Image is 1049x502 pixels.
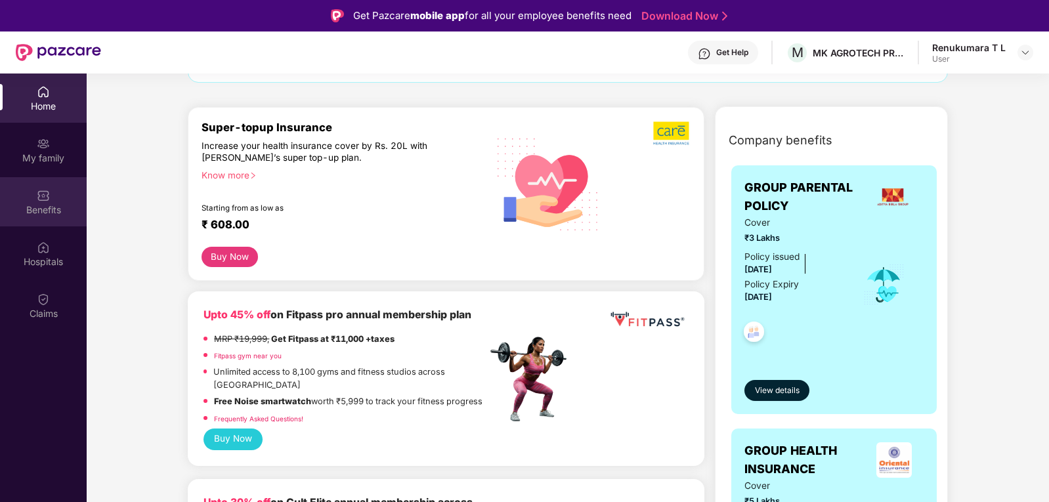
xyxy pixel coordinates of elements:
del: MRP ₹19,999, [214,334,269,344]
img: insurerLogo [875,179,910,215]
strong: Get Fitpass at ₹11,000 +taxes [271,334,395,344]
img: svg+xml;base64,PHN2ZyBpZD0iSG9tZSIgeG1sbnM9Imh0dHA6Ly93d3cudzMub3JnLzIwMDAvc3ZnIiB3aWR0aD0iMjAiIG... [37,85,50,98]
span: GROUP HEALTH INSURANCE [744,442,865,479]
div: User [932,54,1006,64]
span: Cover [744,479,845,493]
span: View details [755,385,800,397]
img: fppp.png [608,307,687,331]
div: Renukumara T L [932,41,1006,54]
b: on Fitpass pro annual membership plan [203,308,471,321]
img: svg+xml;base64,PHN2ZyBpZD0iQmVuZWZpdHMiIHhtbG5zPSJodHRwOi8vd3d3LnczLm9yZy8yMDAwL3N2ZyIgd2lkdGg9Ij... [37,189,50,202]
span: [DATE] [744,292,772,302]
div: Super-topup Insurance [202,121,486,134]
button: Buy Now [203,429,262,450]
img: Logo [331,9,344,22]
span: Company benefits [729,131,832,150]
img: svg+xml;base64,PHN2ZyBpZD0iSGVscC0zMngzMiIgeG1sbnM9Imh0dHA6Ly93d3cudzMub3JnLzIwMDAvc3ZnIiB3aWR0aD... [698,47,711,60]
span: ₹3 Lakhs [744,232,845,245]
a: Frequently Asked Questions! [214,415,303,423]
span: Cover [744,216,845,230]
b: Upto 45% off [203,308,270,321]
span: GROUP PARENTAL POLICY [744,178,863,216]
img: insurerLogo [876,442,912,478]
img: Stroke [722,9,727,23]
div: Starting from as low as [202,203,431,213]
div: Increase your health insurance cover by Rs. 20L with [PERSON_NAME]’s super top-up plan. [202,140,430,163]
div: Policy issued [744,250,800,264]
img: svg+xml;base64,PHN2ZyB4bWxucz0iaHR0cDovL3d3dy53My5vcmcvMjAwMC9zdmciIHdpZHRoPSI0OC45NDMiIGhlaWdodD... [738,318,770,350]
img: svg+xml;base64,PHN2ZyB4bWxucz0iaHR0cDovL3d3dy53My5vcmcvMjAwMC9zdmciIHhtbG5zOnhsaW5rPSJodHRwOi8vd3... [487,121,609,245]
strong: Free Noise smartwatch [214,396,311,406]
img: New Pazcare Logo [16,44,101,61]
div: Get Help [716,47,748,58]
div: ₹ 608.00 [202,218,473,234]
p: Unlimited access to 8,100 gyms and fitness studios across [GEOGRAPHIC_DATA] [213,366,486,392]
img: svg+xml;base64,PHN2ZyB3aWR0aD0iMjAiIGhlaWdodD0iMjAiIHZpZXdCb3g9IjAgMCAyMCAyMCIgZmlsbD0ibm9uZSIgeG... [37,137,50,150]
img: b5dec4f62d2307b9de63beb79f102df3.png [653,121,691,146]
div: Get Pazcare for all your employee benefits need [353,8,632,24]
span: right [249,172,257,179]
button: View details [744,380,809,401]
div: MK AGROTECH PRIVATE LIMITED [813,47,905,59]
button: Buy Now [202,247,257,267]
strong: mobile app [410,9,465,22]
img: svg+xml;base64,PHN2ZyBpZD0iRHJvcGRvd24tMzJ4MzIiIHhtbG5zPSJodHRwOi8vd3d3LnczLm9yZy8yMDAwL3N2ZyIgd2... [1020,47,1031,58]
div: Policy Expiry [744,278,799,292]
img: svg+xml;base64,PHN2ZyBpZD0iSG9zcGl0YWxzIiB4bWxucz0iaHR0cDovL3d3dy53My5vcmcvMjAwMC9zdmciIHdpZHRoPS... [37,241,50,254]
div: Know more [202,169,479,178]
span: [DATE] [744,264,772,274]
img: fpp.png [486,333,578,425]
p: worth ₹5,999 to track your fitness progress [214,395,482,408]
a: Fitpass gym near you [214,352,282,360]
img: svg+xml;base64,PHN2ZyBpZD0iQ2xhaW0iIHhtbG5zPSJodHRwOi8vd3d3LnczLm9yZy8yMDAwL3N2ZyIgd2lkdGg9IjIwIi... [37,293,50,306]
a: Download Now [641,9,723,23]
span: M [792,45,803,60]
img: icon [863,263,905,306]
